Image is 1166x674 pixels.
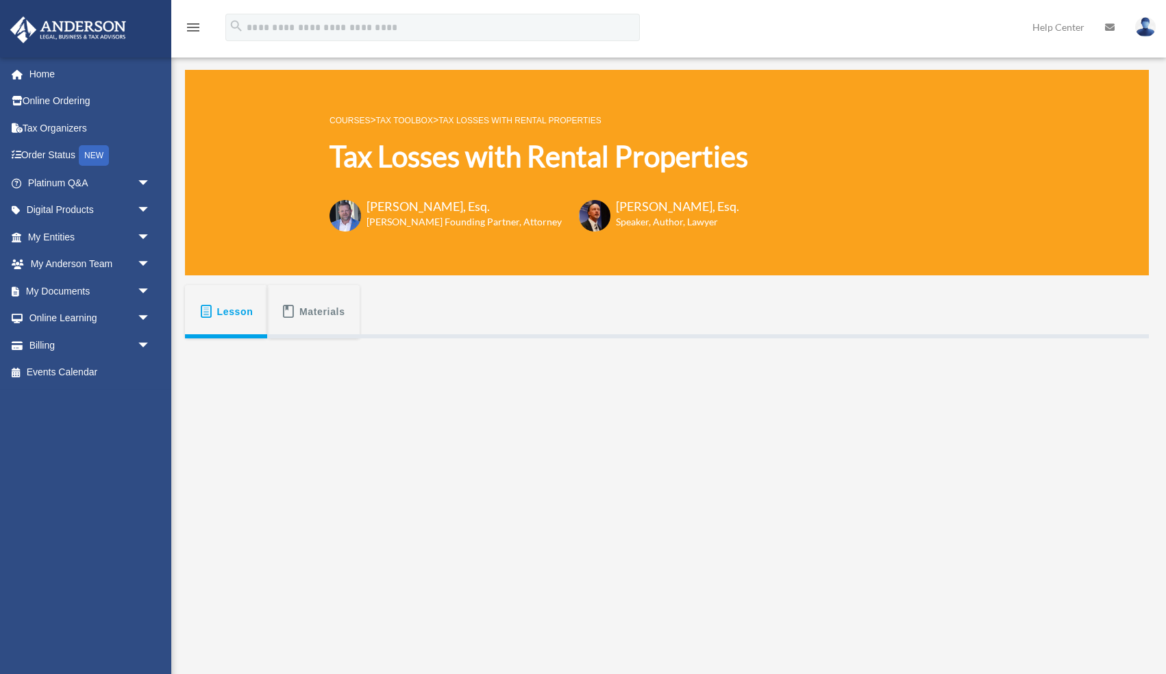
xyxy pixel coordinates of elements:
[376,116,433,125] a: Tax Toolbox
[10,305,171,332] a: Online Learningarrow_drop_down
[137,332,164,360] span: arrow_drop_down
[438,116,601,125] a: Tax Losses with Rental Properties
[137,169,164,197] span: arrow_drop_down
[10,223,171,251] a: My Entitiesarrow_drop_down
[10,88,171,115] a: Online Ordering
[330,200,361,232] img: Toby-circle-head.png
[10,277,171,305] a: My Documentsarrow_drop_down
[10,332,171,359] a: Billingarrow_drop_down
[6,16,130,43] img: Anderson Advisors Platinum Portal
[616,215,722,229] h6: Speaker, Author, Lawyer
[10,60,171,88] a: Home
[330,112,748,129] p: > >
[137,197,164,225] span: arrow_drop_down
[10,169,171,197] a: Platinum Q&Aarrow_drop_down
[1135,17,1156,37] img: User Pic
[10,142,171,170] a: Order StatusNEW
[330,136,748,177] h1: Tax Losses with Rental Properties
[137,305,164,333] span: arrow_drop_down
[10,359,171,386] a: Events Calendar
[10,114,171,142] a: Tax Organizers
[229,18,244,34] i: search
[137,251,164,279] span: arrow_drop_down
[10,251,171,278] a: My Anderson Teamarrow_drop_down
[185,24,201,36] a: menu
[367,215,562,229] h6: [PERSON_NAME] Founding Partner, Attorney
[616,198,739,215] h3: [PERSON_NAME], Esq.
[299,299,345,324] span: Materials
[137,223,164,251] span: arrow_drop_down
[367,198,562,215] h3: [PERSON_NAME], Esq.
[185,19,201,36] i: menu
[217,299,253,324] span: Lesson
[10,197,171,224] a: Digital Productsarrow_drop_down
[137,277,164,305] span: arrow_drop_down
[79,145,109,166] div: NEW
[579,200,610,232] img: Scott-Estill-Headshot.png
[330,116,370,125] a: COURSES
